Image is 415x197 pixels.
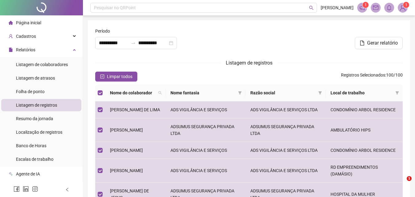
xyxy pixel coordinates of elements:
[131,41,136,45] span: to
[16,20,41,25] span: Página inicial
[166,159,245,183] td: ADS VIGILÂNCIA E SERVIÇOS
[386,5,392,10] span: bell
[238,91,242,95] span: filter
[367,39,398,47] span: Gerar relatório
[166,142,245,159] td: ADS VIGILÂNCIA E SERVIÇOS
[362,2,369,8] sup: 1
[245,101,325,118] td: ADS VIGILÂNCIA E SERVIÇOS LTDA
[158,91,162,95] span: search
[245,142,325,159] td: ADS VIGILÂNCIA E SERVIÇOS LTDA
[318,91,322,95] span: filter
[395,91,399,95] span: filter
[317,88,323,97] span: filter
[373,5,378,10] span: mail
[16,47,35,52] span: Relatórios
[100,74,104,79] span: check-square
[250,89,315,96] span: Razão social
[110,89,156,96] span: Nome do colaborador
[95,72,137,81] button: Limpar todos
[23,186,29,192] span: linkedin
[359,5,365,10] span: notification
[65,187,69,192] span: left
[365,3,367,7] span: 1
[326,142,403,159] td: CONDOMÍNIO ARBOL RESIDENCE
[309,6,314,10] span: search
[32,186,38,192] span: instagram
[355,37,403,49] button: Gerar relatório
[16,157,53,162] span: Escalas de trabalho
[360,41,365,45] span: file
[16,89,45,94] span: Folha de ponto
[16,116,53,121] span: Resumo da jornada
[110,107,160,112] span: [PERSON_NAME] DE LIMA
[237,88,243,97] span: filter
[16,130,62,135] span: Localização de registros
[341,72,403,81] span: : 100 / 100
[398,3,407,12] img: 53125
[110,168,143,173] span: [PERSON_NAME]
[326,118,403,142] td: AMBULATÓRIO HIPS
[9,21,13,25] span: home
[226,60,272,66] span: Listagem de registros
[326,159,403,183] td: RD EMPREENDIMENTOS (DAMÁSIO)
[245,159,325,183] td: ADS VIGILÂNCIA E SERVIÇOS LTDA
[321,4,354,11] span: [PERSON_NAME]
[166,118,245,142] td: ADSUMUS SEGURANÇA PRIVADA LTDA
[16,171,40,176] span: Agente de IA
[131,41,136,45] span: swap-right
[95,28,110,34] span: Período
[245,118,325,142] td: ADSUMUS SEGURANÇA PRIVADA LTDA
[16,76,55,81] span: Listagem de atrasos
[9,34,13,38] span: user-add
[394,176,409,191] iframe: Intercom live chat
[341,73,385,77] span: Registros Selecionados
[16,103,57,108] span: Listagem de registros
[403,2,409,8] sup: Atualize o seu contato no menu Meus Dados
[166,101,245,118] td: ADS VIGILÂNCIA E SERVIÇOS
[16,143,46,148] span: Banco de Horas
[157,88,163,97] span: search
[9,48,13,52] span: file
[394,88,400,97] span: filter
[107,73,132,80] span: Limpar todos
[110,128,143,132] span: [PERSON_NAME]
[14,186,20,192] span: facebook
[407,176,412,181] span: 1
[16,34,36,39] span: Cadastros
[110,148,143,153] span: [PERSON_NAME]
[331,89,393,96] span: Local de trabalho
[16,62,68,67] span: Listagem de colaboradores
[405,3,407,7] span: 1
[326,101,403,118] td: CONDOMÍNIO ARBOL RESIDENCE
[170,89,236,96] span: Nome fantasia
